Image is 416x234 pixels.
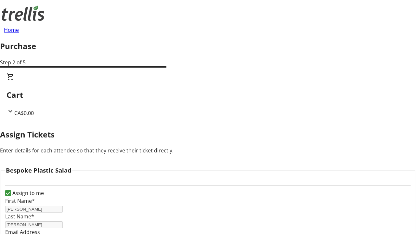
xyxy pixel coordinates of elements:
label: First Name* [5,197,35,204]
h2: Cart [6,89,409,101]
label: Last Name* [5,213,34,220]
h3: Bespoke Plastic Salad [6,166,71,175]
div: CartCA$0.00 [6,73,409,117]
label: Assign to me [11,189,44,197]
span: CA$0.00 [14,110,34,117]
